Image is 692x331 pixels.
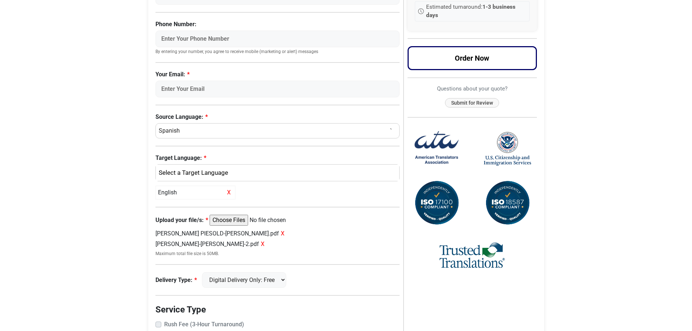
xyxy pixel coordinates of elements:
[155,229,400,238] div: [PERSON_NAME] PIESOLD-[PERSON_NAME].pdf
[155,113,400,121] label: Source Language:
[155,303,400,316] legend: Service Type
[159,168,392,178] div: English
[155,49,400,55] small: By entering your number, you agree to receive mobile (marketing or alert) messages
[155,186,235,199] div: English
[155,164,400,182] button: English
[155,20,400,29] label: Phone Number:
[413,125,460,172] img: American Translators Association Logo
[484,131,531,166] img: United States Citizenship and Immigration Services Logo
[484,179,531,227] img: ISO 18587 Compliant Certification
[155,250,400,257] small: Maximum total file size is 50MB.
[445,98,499,108] button: Submit for Review
[281,230,284,237] span: X
[261,241,264,247] span: X
[440,241,505,270] img: Trusted Translations Logo
[408,46,537,70] button: Order Now
[164,321,244,328] strong: Rush Fee (3-Hour Turnaround)
[413,179,460,227] img: ISO 17100 Compliant Certification
[155,276,197,284] label: Delivery Type:
[426,3,526,20] span: Estimated turnaround:
[155,31,400,47] input: Enter Your Phone Number
[155,154,400,162] label: Target Language:
[155,81,400,97] input: Enter Your Email
[155,240,400,249] div: [PERSON_NAME]-[PERSON_NAME]-2.pdf
[155,216,208,225] label: Upload your file/s:
[225,188,233,197] span: X
[155,70,400,79] label: Your Email:
[408,85,537,92] h6: Questions about your quote?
